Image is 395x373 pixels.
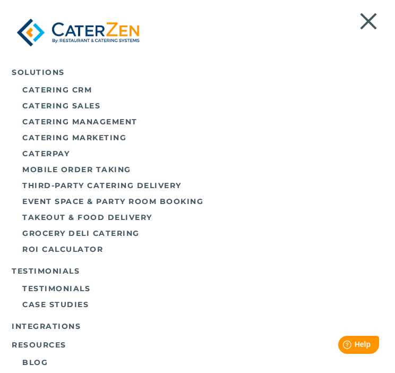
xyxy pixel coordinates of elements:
a: Testimonials [12,281,383,296]
a: Resources [12,336,383,354]
a: CaterPay [12,146,383,162]
a: Integrations [12,317,383,336]
a: Third-Party Catering Delivery [12,177,383,193]
a: Event Space & Party Room Booking [12,193,383,209]
a: Catering CRM [12,82,383,98]
a: Testimonials [12,262,383,281]
a: Catering Sales [12,98,383,114]
a: Grocery Deli Catering [12,225,383,241]
a: Catering Marketing [12,130,383,146]
a: Solutions [12,63,383,82]
a: Case Studies [12,296,383,312]
img: caterzen [12,12,144,53]
a: Catering Management [12,114,383,130]
a: Blog [12,354,383,370]
a: Takeout & Food Delivery [12,209,383,225]
iframe: Help widget launcher [300,332,383,361]
a: ROI Calculator [12,241,383,257]
a: Mobile Order Taking [12,162,383,177]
